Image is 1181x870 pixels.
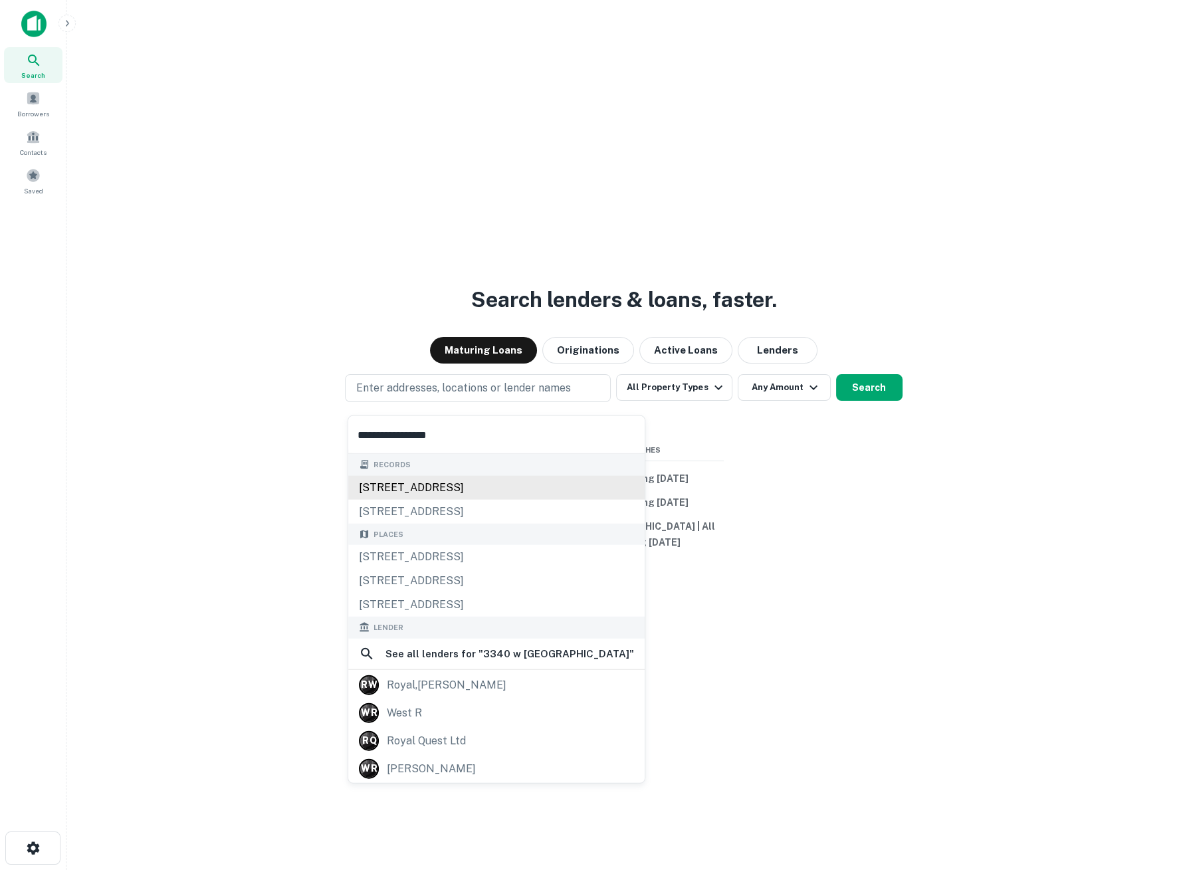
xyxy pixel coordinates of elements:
p: R W [361,678,377,692]
div: [STREET_ADDRESS] [348,499,645,523]
span: Places [374,528,403,540]
p: R Q [362,734,376,748]
p: W R [361,762,377,776]
span: Saved [24,185,43,196]
div: royal quest ltd [387,730,466,750]
div: royal,[PERSON_NAME] [387,675,506,695]
span: Records [374,459,411,471]
div: [STREET_ADDRESS] [348,545,645,569]
a: Search [4,47,62,83]
a: R Wroyal,[PERSON_NAME] [348,671,645,699]
div: [STREET_ADDRESS] [348,475,645,499]
h6: See all lenders for " 3340 w [GEOGRAPHIC_DATA] " [385,646,634,662]
h3: Search lenders & loans, faster. [471,284,777,316]
div: [PERSON_NAME] [387,758,476,778]
a: Saved [4,163,62,199]
span: Search [21,70,45,80]
button: Lenders [738,337,817,364]
p: Enter addresses, locations or lender names [356,380,571,396]
button: Enter addresses, locations or lender names [345,374,611,402]
button: Active Loans [639,337,732,364]
div: [STREET_ADDRESS] [348,569,645,593]
span: Borrowers [17,108,49,119]
p: W R [361,706,377,720]
button: Originations [542,337,634,364]
span: Contacts [20,147,47,158]
div: [STREET_ADDRESS] [348,593,645,617]
a: W Rwest r [348,699,645,726]
iframe: Chat Widget [1115,764,1181,827]
span: Lender [374,622,403,633]
img: capitalize-icon.png [21,11,47,37]
a: Contacts [4,124,62,160]
a: Borrowers [4,86,62,122]
button: Maturing Loans [430,337,537,364]
a: R Qroyal quest ltd [348,726,645,754]
div: west r [387,703,422,722]
button: All Property Types [616,374,732,401]
button: Any Amount [738,374,831,401]
a: W R[PERSON_NAME] [348,754,645,782]
button: Search [836,374,903,401]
